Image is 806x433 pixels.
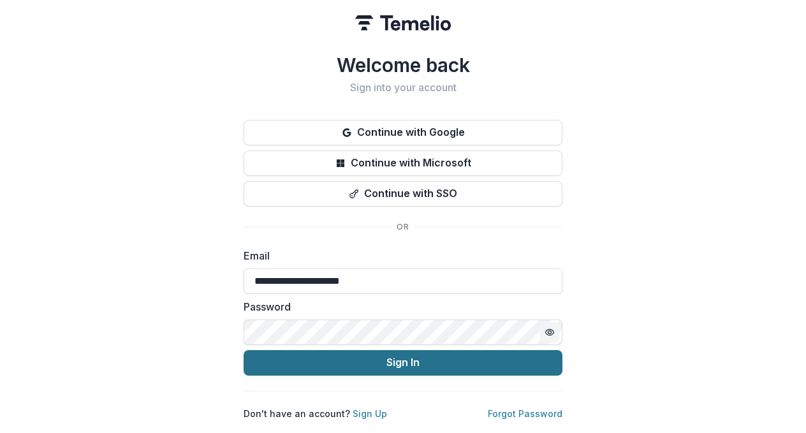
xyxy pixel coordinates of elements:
button: Continue with Microsoft [244,150,562,176]
img: Temelio [355,15,451,31]
button: Continue with Google [244,120,562,145]
h1: Welcome back [244,54,562,77]
label: Password [244,299,555,314]
a: Sign Up [353,408,387,419]
label: Email [244,248,555,263]
a: Forgot Password [488,408,562,419]
button: Toggle password visibility [539,322,560,342]
button: Sign In [244,350,562,376]
h2: Sign into your account [244,82,562,94]
p: Don't have an account? [244,407,387,420]
button: Continue with SSO [244,181,562,207]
